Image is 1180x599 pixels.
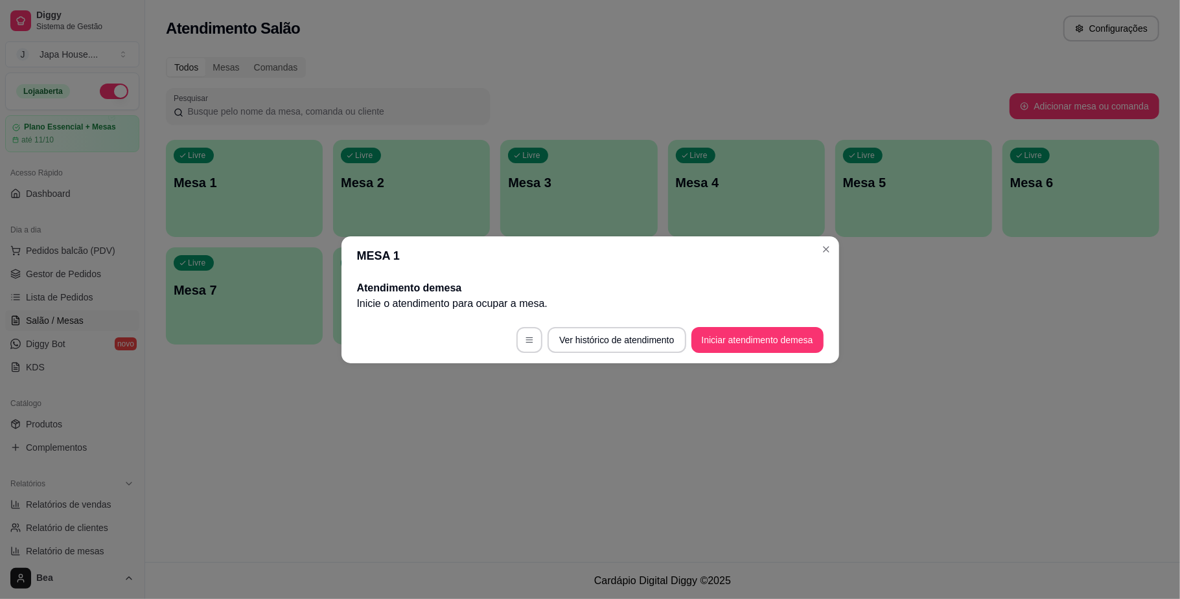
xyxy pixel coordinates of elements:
p: Inicie o atendimento para ocupar a mesa . [357,296,824,311]
header: MESA 1 [341,236,839,275]
button: Close [816,239,837,260]
button: Ver histórico de atendimento [548,327,686,353]
button: Iniciar atendimento demesa [691,327,824,353]
h2: Atendimento de mesa [357,280,824,296]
